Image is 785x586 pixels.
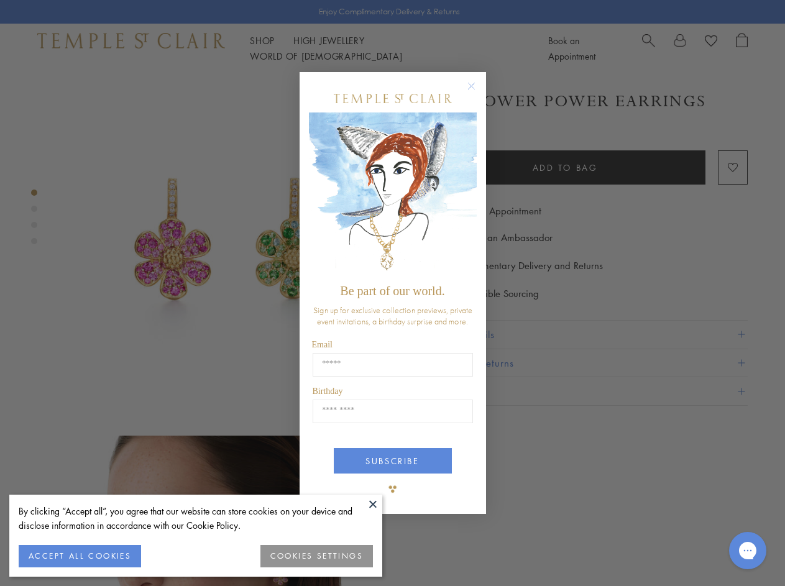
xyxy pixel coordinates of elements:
[313,304,472,327] span: Sign up for exclusive collection previews, private event invitations, a birthday surprise and more.
[340,284,444,298] span: Be part of our world.
[313,387,343,396] span: Birthday
[309,112,477,278] img: c4a9eb12-d91a-4d4a-8ee0-386386f4f338.jpeg
[313,353,473,377] input: Email
[19,545,141,567] button: ACCEPT ALL COOKIES
[334,94,452,103] img: Temple St. Clair
[260,545,373,567] button: COOKIES SETTINGS
[334,448,452,474] button: SUBSCRIBE
[470,85,485,100] button: Close dialog
[19,504,373,533] div: By clicking “Accept all”, you agree that our website can store cookies on your device and disclos...
[723,528,773,574] iframe: Gorgias live chat messenger
[312,340,333,349] span: Email
[380,477,405,501] img: TSC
